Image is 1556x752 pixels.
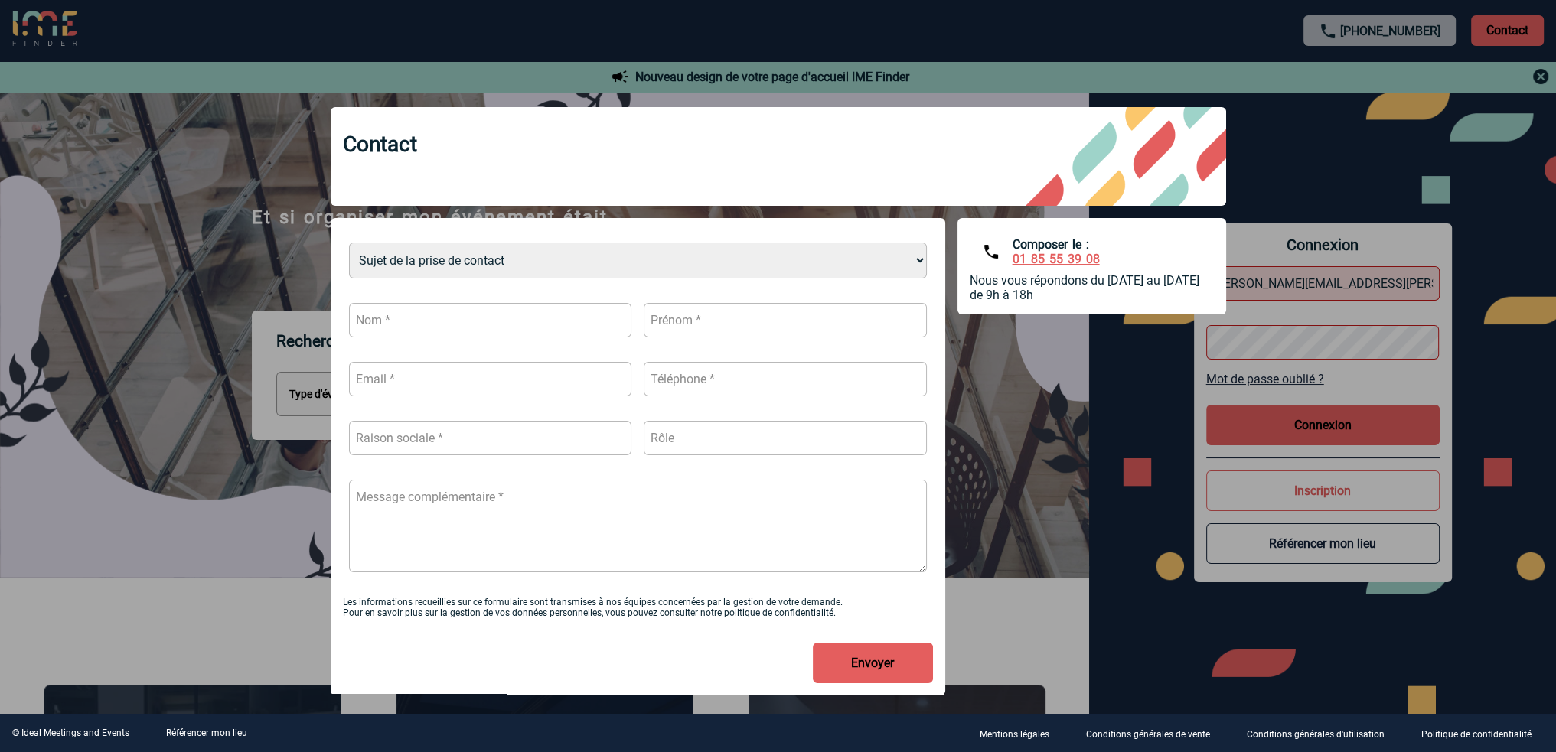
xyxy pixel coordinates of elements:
p: Politique de confidentialité [1421,729,1532,740]
div: © Ideal Meetings and Events [12,728,129,738]
a: Conditions générales de vente [1074,726,1235,741]
input: Raison sociale * [349,421,632,455]
input: Prénom * [644,303,927,337]
p: Conditions générales de vente [1086,729,1210,740]
a: Référencer mon lieu [166,728,247,738]
input: Email * [349,362,632,396]
div: Contact [331,107,1226,206]
div: Les informations recueillies sur ce formulaire sont transmises à nos équipes concernées par la ge... [343,597,933,618]
a: Conditions générales d'utilisation [1235,726,1409,741]
a: Politique de confidentialité [1409,726,1556,741]
p: Mentions légales [980,729,1049,740]
input: Téléphone * [644,362,927,396]
input: Nom * [349,303,632,337]
a: Mentions légales [967,726,1074,741]
p: Conditions générales d'utilisation [1247,729,1385,740]
input: Rôle [644,421,927,455]
div: Composer le : [1013,237,1100,266]
a: 01 85 55 39 08 [1013,252,1100,266]
button: Envoyer [813,643,933,683]
div: Nous vous répondons du [DATE] au [DATE] de 9h à 18h [970,273,1214,302]
img: phone_black.png [982,243,1000,261]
